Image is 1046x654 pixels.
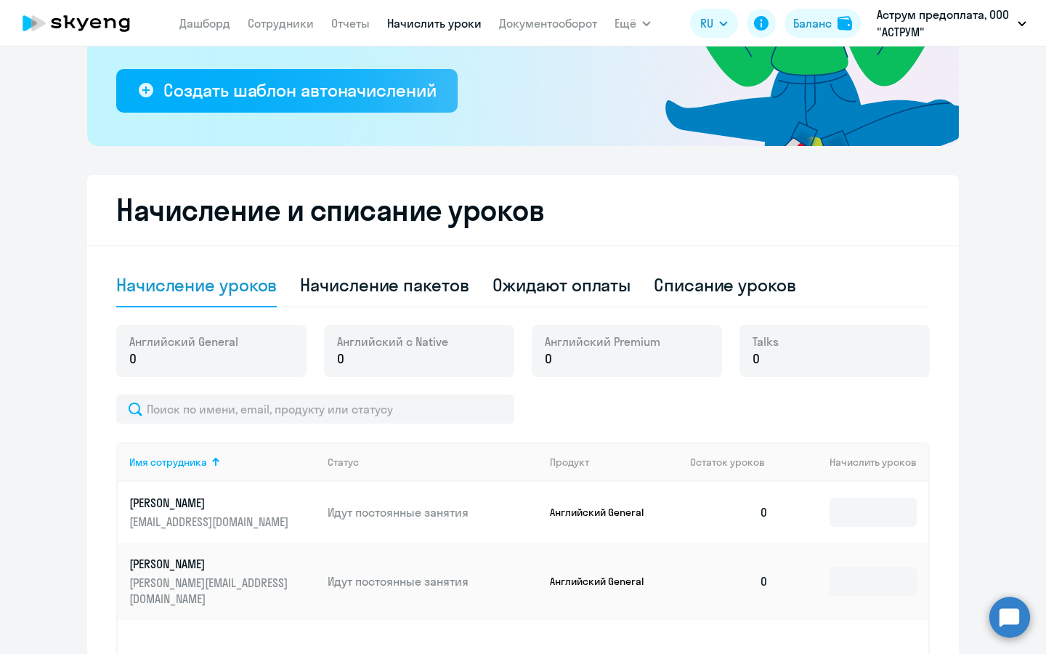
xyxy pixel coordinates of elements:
h2: Начисление и списание уроков [116,193,930,227]
img: balance [838,16,852,31]
span: Английский General [129,334,238,350]
span: Английский Premium [545,334,660,350]
button: Создать шаблон автоначислений [116,69,458,113]
button: Балансbalance [784,9,861,38]
span: 0 [753,350,760,368]
span: Остаток уроков [690,456,765,469]
button: RU [690,9,738,38]
div: Начисление уроков [116,273,277,296]
div: Ожидают оплаты [492,273,631,296]
a: Отчеты [331,16,370,31]
a: Начислить уроки [387,16,482,31]
p: Идут постоянные занятия [328,573,538,589]
div: Продукт [550,456,589,469]
span: Talks [753,334,779,350]
button: Ещё [615,9,651,38]
div: Создать шаблон автоначислений [163,78,436,102]
a: Документооборот [499,16,597,31]
a: Сотрудники [248,16,314,31]
div: Списание уроков [654,273,796,296]
span: Ещё [615,15,636,32]
td: 0 [678,482,780,543]
div: Остаток уроков [690,456,780,469]
div: Продукт [550,456,679,469]
p: [PERSON_NAME] [129,556,292,572]
div: Статус [328,456,538,469]
th: Начислить уроков [780,443,928,482]
button: Аструм предоплата, ООО "АСТРУМ" [869,6,1034,41]
p: [PERSON_NAME][EMAIL_ADDRESS][DOMAIN_NAME] [129,575,292,607]
span: RU [700,15,713,32]
span: 0 [337,350,344,368]
p: Идут постоянные занятия [328,504,538,520]
p: Английский General [550,506,659,519]
p: Английский General [550,575,659,588]
div: Начисление пакетов [300,273,469,296]
div: Имя сотрудника [129,456,316,469]
a: Дашборд [179,16,230,31]
a: [PERSON_NAME][EMAIL_ADDRESS][DOMAIN_NAME] [129,495,316,530]
a: [PERSON_NAME][PERSON_NAME][EMAIL_ADDRESS][DOMAIN_NAME] [129,556,316,607]
span: Английский с Native [337,334,448,350]
td: 0 [678,543,780,620]
input: Поиск по имени, email, продукту или статусу [116,395,514,424]
div: Баланс [793,15,832,32]
span: 0 [129,350,137,368]
p: [EMAIL_ADDRESS][DOMAIN_NAME] [129,514,292,530]
span: 0 [545,350,552,368]
p: Аструм предоплата, ООО "АСТРУМ" [877,6,1012,41]
div: Статус [328,456,359,469]
div: Имя сотрудника [129,456,207,469]
p: [PERSON_NAME] [129,495,292,511]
